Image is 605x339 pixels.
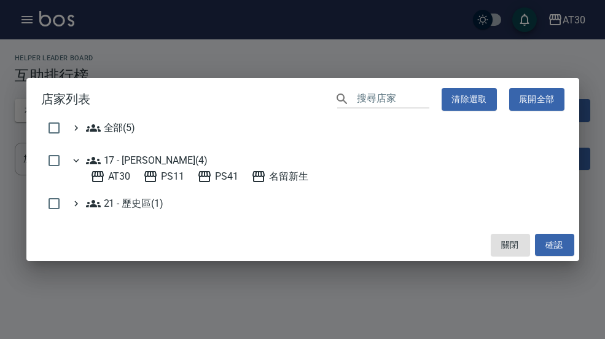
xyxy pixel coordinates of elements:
[251,169,308,184] span: 名留新生
[491,234,530,257] button: 關閉
[90,169,131,184] span: AT30
[535,234,574,257] button: 確認
[509,88,564,111] button: 展開全部
[442,88,497,111] button: 清除選取
[143,169,184,184] span: PS11
[26,78,579,121] h2: 店家列表
[197,169,238,184] span: PS41
[86,196,163,211] span: 21 - 歷史區(1)
[357,90,429,108] input: 搜尋店家
[86,121,136,135] span: 全部(5)
[86,153,208,168] span: 17 - [PERSON_NAME](4)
